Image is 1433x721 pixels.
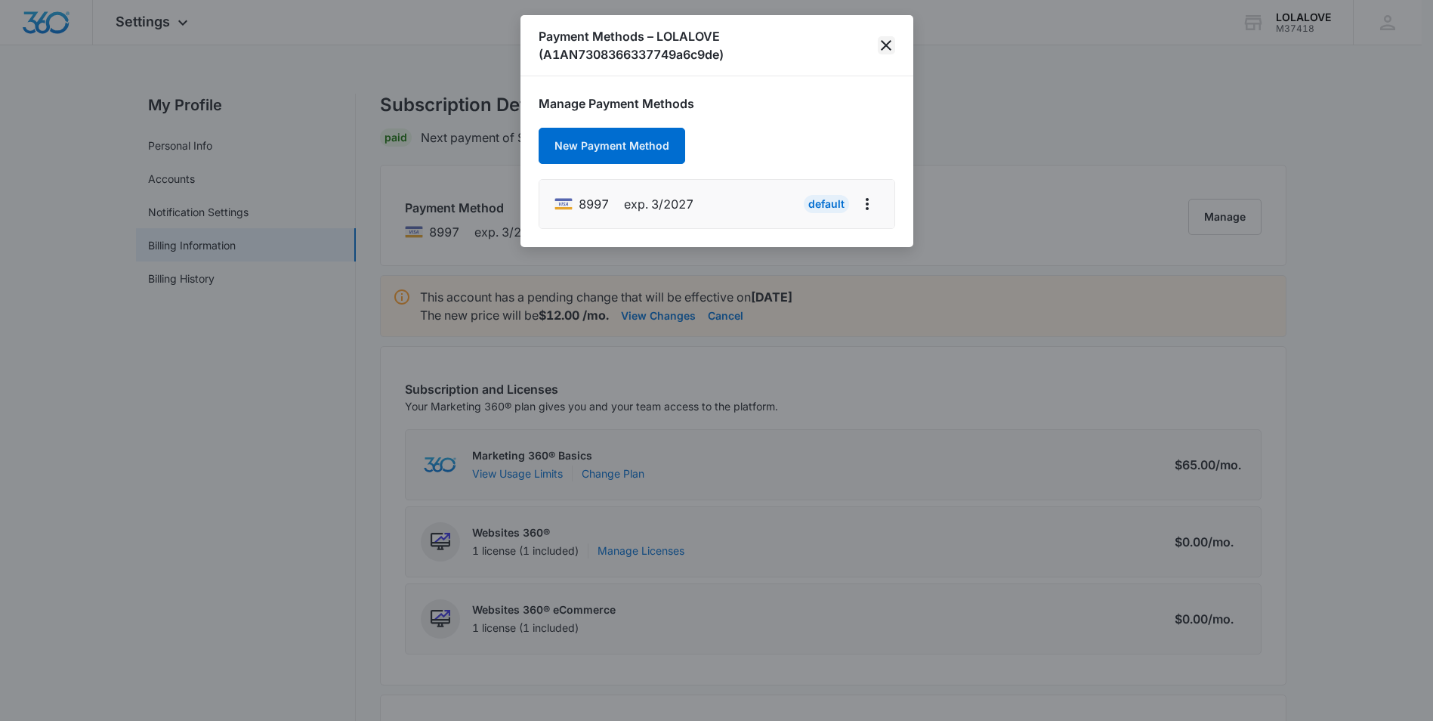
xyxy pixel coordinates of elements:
[878,36,895,54] button: close
[579,195,609,213] span: brandLabels.visa ending with
[855,192,879,216] button: actions.viewMore
[624,195,693,213] span: exp. 3/2027
[539,128,685,164] button: New Payment Method
[539,94,895,113] h1: Manage Payment Methods
[539,27,878,63] h1: Payment Methods – LOLALOVE (A1AN7308366337749a6c9de)
[804,195,849,213] div: Default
